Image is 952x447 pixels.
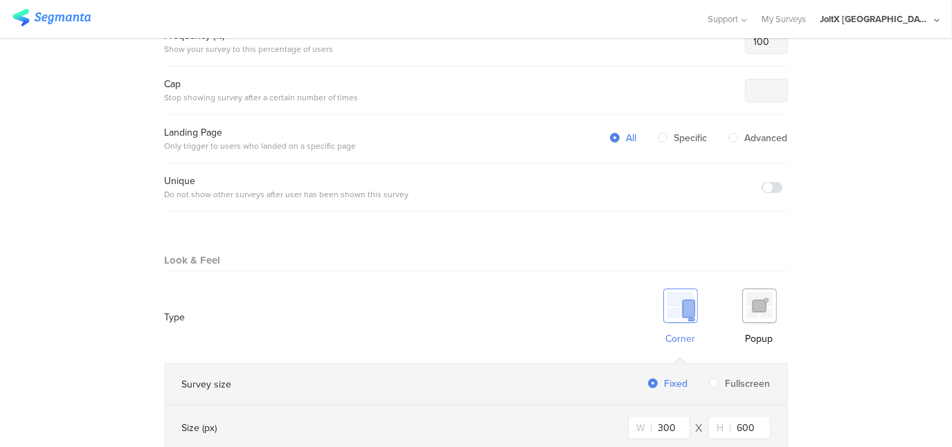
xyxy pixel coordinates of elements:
span: Support [708,12,739,26]
span: All [620,131,637,145]
img: popup-grey.svg [742,289,777,323]
div: Stop showing survey after a certain number of times [165,91,359,104]
span: H [717,421,732,435]
img: corner-blue.svg [663,289,698,323]
div: Landing Page [165,125,357,140]
div: Only trigger to users who landed on a specific page [165,140,357,152]
span: Fixed [658,376,688,391]
div: Look & Feel [165,253,221,271]
span: | [730,421,732,435]
div: Show your survey to this percentage of users [165,43,334,55]
div: Type [165,310,186,325]
div: JoltX [GEOGRAPHIC_DATA] [820,12,931,26]
span: Specific [667,131,708,145]
span: W [637,421,653,435]
div: Corner [665,331,695,346]
div: Unique [165,174,409,188]
span: Fullscreen [719,376,771,391]
div: Do not show other surveys after user has been shown this survey [165,188,409,201]
div: X [696,420,703,436]
span: | [651,421,653,435]
span: Advanced [738,131,788,145]
div: Cap [165,77,359,91]
div: Size (px) [182,421,217,435]
div: Survey size [182,377,232,392]
div: Popup [746,331,773,346]
img: segmanta logo [12,9,91,26]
